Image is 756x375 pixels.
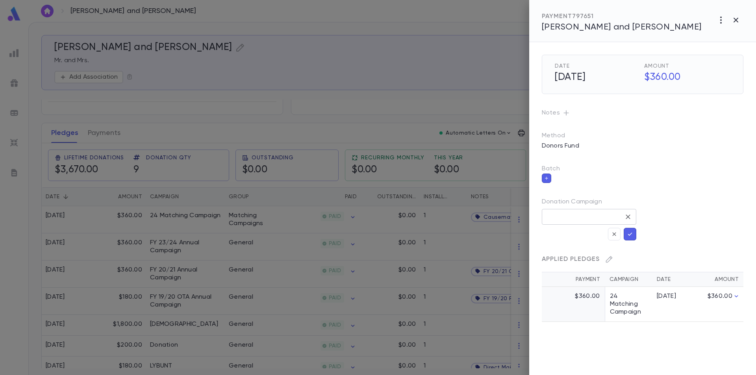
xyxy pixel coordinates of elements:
p: Method [542,132,581,140]
span: Date [555,63,641,69]
div: PAYMENT 797651 [542,13,702,20]
h5: [DATE] [550,69,641,86]
th: Payment [542,272,605,287]
th: Campaign [605,272,652,287]
td: 24 Matching Campaign [605,287,652,322]
p: Donation Campaign [542,198,602,209]
td: $360.00 [542,287,605,322]
td: $360.00 [691,287,743,322]
button: Clear [623,211,634,222]
p: Notes [542,107,743,119]
th: Date [652,272,691,287]
p: Donors Fund [537,140,584,152]
th: Amount [691,272,743,287]
div: [DATE] [657,292,687,300]
span: Amount [644,63,730,69]
span: Applied Pledges [542,256,600,262]
h5: $360.00 [639,69,730,86]
span: [PERSON_NAME] and [PERSON_NAME] [542,23,702,31]
p: Batch [542,165,743,173]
